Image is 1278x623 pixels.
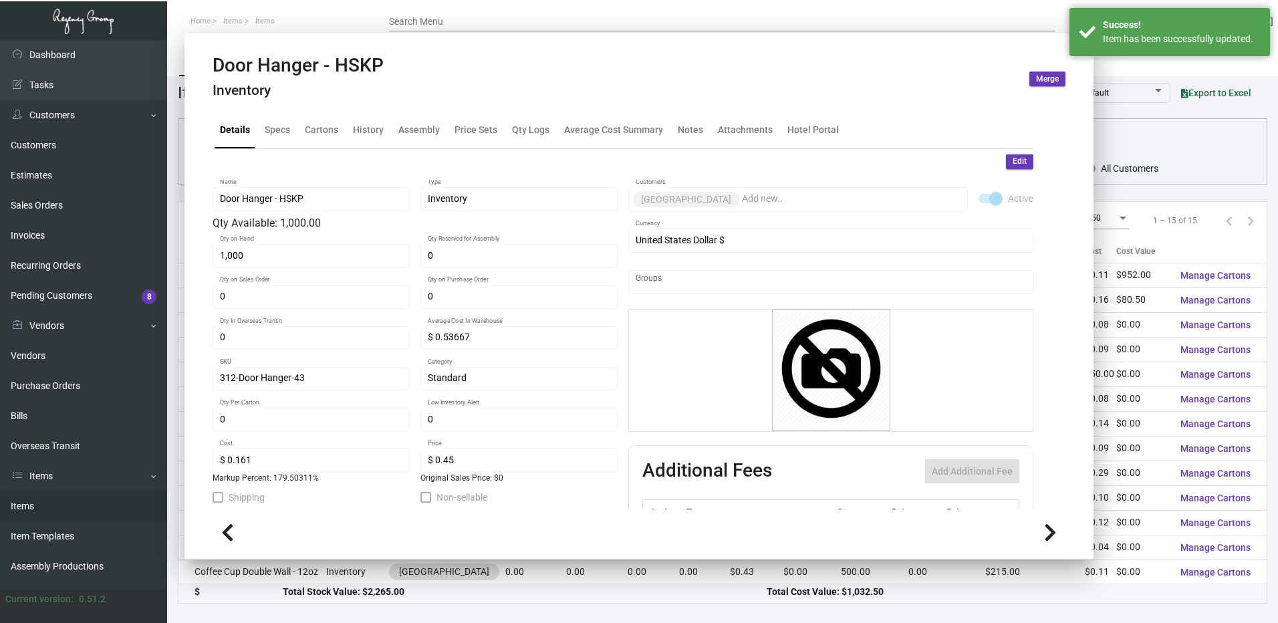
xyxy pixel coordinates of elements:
td: Notecard - 6 lots [178,510,326,535]
td: $0.00 [1116,535,1170,559]
td: $0.00 [1116,485,1170,510]
td: $0.29 [1085,461,1116,485]
span: Manage Cartons [1180,443,1251,454]
mat-select: Items per page: [1092,214,1129,223]
div: Success! [1103,18,1260,32]
span: Items [255,17,275,25]
td: $50.00 [1085,362,1116,386]
span: Default [1083,88,1109,98]
td: Coaster [178,436,326,461]
td: $952.00 [1116,263,1170,287]
span: Manage Cartons [1180,295,1251,305]
button: Add Additional Fee [925,459,1019,483]
span: 50 [1092,213,1101,223]
span: Active [1008,191,1033,207]
td: WHITE Coffee Cup Lid - 16oz [178,386,326,411]
td: $0.43 [730,559,783,584]
div: Average Cost Summary [564,123,663,137]
td: Pens-Nia [178,461,326,485]
td: 500.00 [841,559,908,584]
div: Attachments [718,123,773,137]
div: Price Sets [455,123,497,137]
div: Hotel Portal [787,123,839,137]
td: $0.00 [1116,312,1170,337]
td: Envelope - A6 [178,263,326,287]
div: Cartons [305,123,338,137]
span: Add Additional Fee [932,466,1013,477]
button: Merge [1029,72,1065,86]
button: Next page [1240,210,1261,231]
td: $0.11 [1085,263,1116,287]
span: Manage Cartons [1180,517,1251,528]
div: Total Stock Value: $2,265.00 [283,585,767,599]
td: 0.00 [566,559,628,584]
td: $0.08 [1085,312,1116,337]
td: $0.00 [1116,411,1170,436]
td: $0.09 [1085,436,1116,461]
h2: Door Hanger - HSKP [213,54,384,77]
div: Items (15) [178,81,251,105]
h4: Inventory [213,82,384,99]
th: Price [888,500,943,523]
span: Manage Cartons [1180,270,1251,281]
input: Add new.. [636,277,1027,287]
td: $0.08 [1085,386,1116,411]
th: Active [643,500,684,523]
span: Manage Cartons [1180,418,1251,429]
td: $0.04 [1085,535,1116,559]
span: Manage Cartons [1180,567,1251,578]
td: $0.09 [1085,337,1116,362]
td: 0.00 [628,559,679,584]
th: Cost [833,500,888,523]
input: Add new.. [742,194,961,205]
div: Cost Value [1116,245,1155,257]
td: $0.00 [1116,337,1170,362]
td: $0.00 [1116,362,1170,386]
span: Manage Cartons [1180,320,1251,330]
span: Edit [1013,156,1027,167]
div: Specs [265,123,290,137]
span: Shipping [229,489,265,505]
span: Manage Cartons [1180,394,1251,404]
td: Laundry NCR Form [178,312,326,337]
td: Coffee Cup Single Wall - 4oz [178,535,326,559]
td: $0.12 [1085,510,1116,535]
td: Coffee Cup Double Wall - 12oz [178,559,326,584]
span: Home [190,17,211,25]
span: Merge [1036,74,1059,85]
div: Assembly [398,123,440,137]
td: $0.00 [1116,386,1170,411]
td: $0.00 [783,559,841,584]
td: Sanitizer Wipes [178,337,326,362]
th: Price type [943,500,1003,523]
div: Qty Logs [512,123,549,137]
td: $0.14 [1085,411,1116,436]
h2: Additional Fees [642,459,772,483]
span: Manage Cartons [1180,344,1251,355]
td: Inventory [326,559,389,584]
div: Total Cost Value: $1,032.50 [767,585,1251,599]
td: $0.00 [1116,436,1170,461]
div: $ [195,585,283,599]
div: Notes [678,123,703,137]
td: $0.11 [1085,559,1116,584]
span: Export to Excel [1181,88,1251,98]
button: Edit [1006,154,1033,169]
div: Current version: [5,592,74,606]
td: Door Hanger - HSKP [178,287,326,312]
td: $0.00 [1116,559,1170,584]
div: Qty Available: 1,000.00 [213,215,618,231]
div: 1 – 15 of 15 [1153,215,1197,227]
td: Coffee Cup Double Wall - 16oz [178,411,326,436]
span: Items [223,17,243,25]
div: Item has been successfully updated. [1103,32,1260,46]
span: Manage Cartons [1180,468,1251,479]
div: Details [220,123,250,137]
span: Manage Cartons [1180,493,1251,503]
button: Previous page [1219,210,1240,231]
td: $80.50 [1116,287,1170,312]
th: Type [683,500,833,523]
td: Envelope - #10 [178,485,326,510]
td: $0.10 [1085,485,1116,510]
td: $0.00 [1116,510,1170,535]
